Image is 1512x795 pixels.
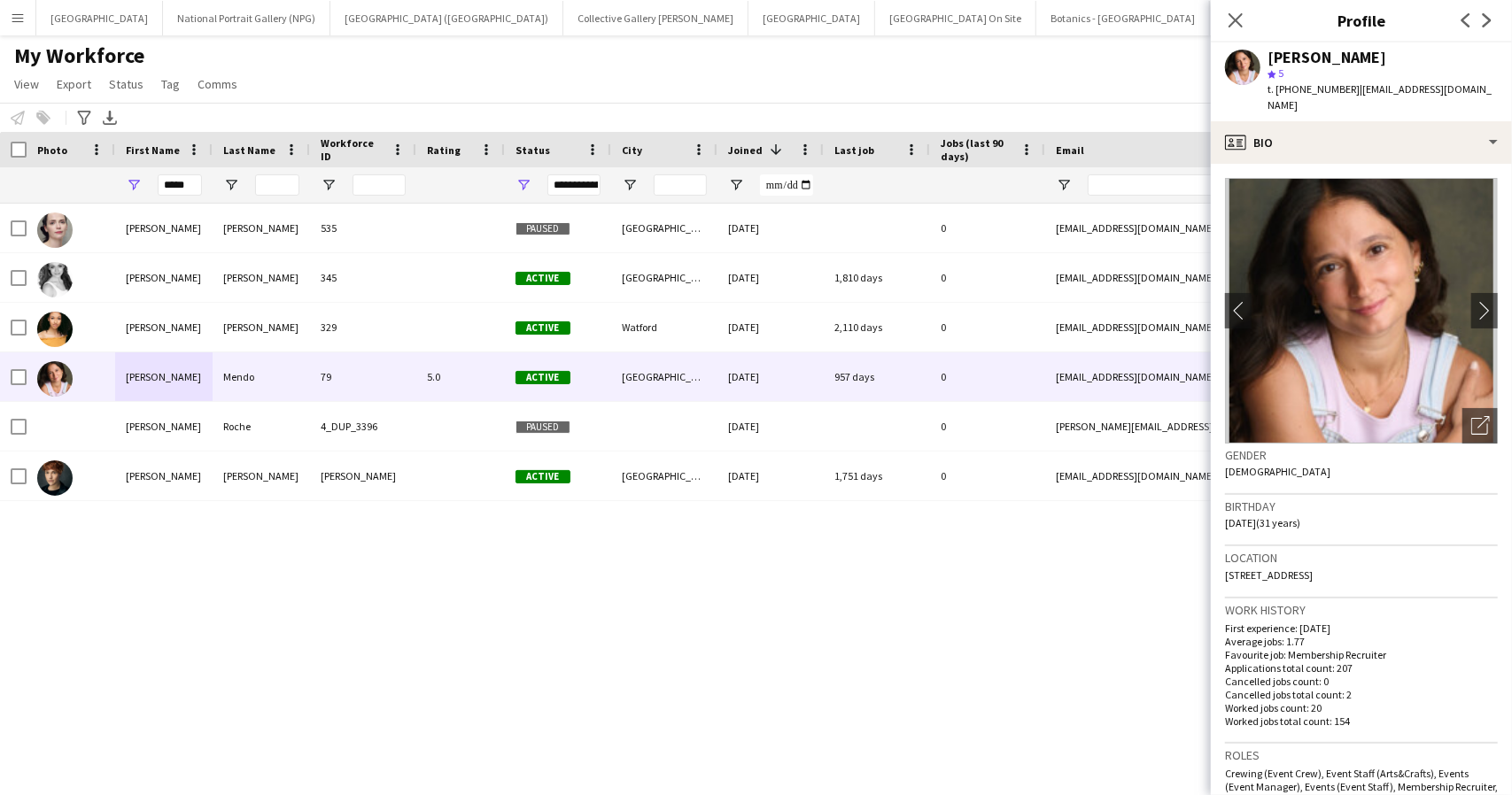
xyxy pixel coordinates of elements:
div: [PERSON_NAME] [115,402,213,451]
h3: Gender [1225,447,1498,463]
div: [PERSON_NAME] [115,452,213,500]
app-action-btn: Advanced filters [74,107,95,128]
input: First Name Filter Input [158,174,202,196]
button: Open Filter Menu [126,177,142,193]
div: [DATE] [717,253,824,302]
button: Open Filter Menu [223,177,239,193]
img: Francesca Reid [37,460,73,496]
input: Joined Filter Input [760,174,813,196]
span: Paused [516,421,570,434]
div: [DATE] [717,452,824,500]
button: National Portrait Gallery (NPG) [163,1,330,35]
span: City [622,143,642,157]
div: [DATE] [717,402,824,451]
div: 0 [930,303,1045,351]
div: [PERSON_NAME] [310,452,416,500]
img: Francesca Benton-Stace [37,262,73,297]
span: Active [516,470,570,483]
img: Crew avatar or photo [1225,178,1498,444]
p: Cancelled jobs count: 0 [1225,675,1498,688]
span: Paused [516,222,570,235]
p: Worked jobs count: 20 [1225,701,1498,714]
input: Last Name Filter Input [255,174,299,196]
h3: Roles [1225,747,1498,763]
div: [EMAIL_ADDRESS][DOMAIN_NAME] [1045,204,1400,252]
div: [GEOGRAPHIC_DATA] [611,204,717,252]
div: 79 [310,352,416,401]
span: Active [516,371,570,384]
div: Mendo [213,352,310,401]
h3: Profile [1211,9,1512,32]
span: Email [1056,143,1084,157]
div: [DATE] [717,352,824,401]
div: 0 [930,352,1045,401]
button: Open Filter Menu [516,177,531,193]
div: 1,751 days [824,452,930,500]
div: [PERSON_NAME] [213,204,310,252]
span: Photo [37,143,67,157]
p: Favourite job: Membership Recruiter [1225,648,1498,661]
div: 4_DUP_3396 [310,402,416,451]
div: [EMAIL_ADDRESS][DOMAIN_NAME] [1045,253,1400,302]
span: Workforce ID [321,136,384,163]
div: 0 [930,452,1045,500]
img: FRANCESCA HESS [37,212,73,248]
app-action-btn: Export XLSX [99,107,120,128]
div: [PERSON_NAME] [115,303,213,351]
input: City Filter Input [654,174,707,196]
button: [GEOGRAPHIC_DATA] (HES) [1210,1,1363,35]
p: Cancelled jobs total count: 2 [1225,688,1498,701]
span: Active [516,321,570,335]
span: [DATE] (31 years) [1225,516,1300,529]
span: [DEMOGRAPHIC_DATA] [1225,465,1330,478]
div: [PERSON_NAME] [1268,50,1386,66]
span: First Name [126,143,180,157]
p: Average jobs: 1.77 [1225,635,1498,648]
button: Collective Gallery [PERSON_NAME] [563,1,748,35]
span: Tag [161,76,180,92]
div: 0 [930,204,1045,252]
button: [GEOGRAPHIC_DATA] ([GEOGRAPHIC_DATA]) [330,1,563,35]
div: Roche [213,402,310,451]
h3: Location [1225,550,1498,566]
div: [EMAIL_ADDRESS][DOMAIN_NAME] [1045,352,1400,401]
div: 2,110 days [824,303,930,351]
span: Joined [728,143,763,157]
button: [GEOGRAPHIC_DATA] [36,1,163,35]
div: [GEOGRAPHIC_DATA] [611,253,717,302]
span: Status [516,143,550,157]
p: First experience: [DATE] [1225,621,1498,635]
span: Last job [834,143,874,157]
a: Tag [154,73,187,96]
a: Export [50,73,98,96]
div: [EMAIL_ADDRESS][DOMAIN_NAME] [1045,452,1400,500]
a: Comms [190,73,244,96]
div: 0 [930,253,1045,302]
span: Active [516,272,570,285]
div: Open photos pop-in [1462,408,1498,444]
button: Open Filter Menu [1056,177,1072,193]
button: [GEOGRAPHIC_DATA] [748,1,875,35]
div: Watford [611,303,717,351]
div: 345 [310,253,416,302]
span: [STREET_ADDRESS] [1225,568,1313,582]
h3: Work history [1225,602,1498,618]
div: [PERSON_NAME] [213,303,310,351]
a: View [7,73,46,96]
span: | [EMAIL_ADDRESS][DOMAIN_NAME] [1268,82,1492,112]
input: Email Filter Input [1088,174,1389,196]
span: Rating [427,143,461,157]
div: 535 [310,204,416,252]
input: Workforce ID Filter Input [353,174,406,196]
span: Export [57,76,91,92]
button: [GEOGRAPHIC_DATA] On Site [875,1,1036,35]
div: [EMAIL_ADDRESS][DOMAIN_NAME] [1045,303,1400,351]
div: [GEOGRAPHIC_DATA] [611,452,717,500]
div: [PERSON_NAME] [115,352,213,401]
div: 0 [930,402,1045,451]
div: 5.0 [416,352,505,401]
div: 1,810 days [824,253,930,302]
span: View [14,76,39,92]
span: t. [PHONE_NUMBER] [1268,82,1360,96]
img: Francisca Mendo [37,361,73,397]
